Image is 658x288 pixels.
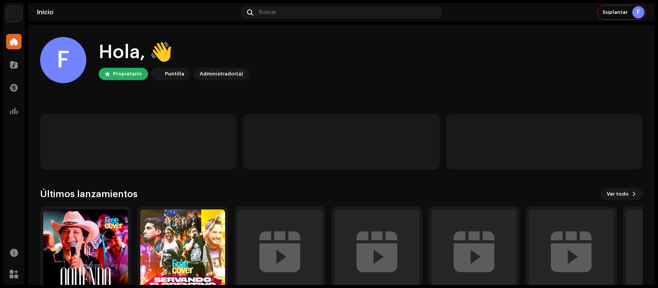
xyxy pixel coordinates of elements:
[607,186,629,202] span: Ver todo
[632,6,645,18] div: F
[37,9,238,15] div: Inicio
[165,69,184,79] div: Puntilla
[259,9,276,15] span: Buscar
[99,40,249,65] div: Hola, 👋
[200,69,243,79] div: Administrador(a)
[40,37,86,83] div: F
[153,69,162,79] img: a6437e74-8c8e-4f74-a1ce-131745af0155
[601,188,643,200] button: Ver todo
[602,9,628,15] span: Suplantar
[40,188,138,200] h3: Últimos lanzamientos
[6,6,22,22] img: a6437e74-8c8e-4f74-a1ce-131745af0155
[113,69,142,79] div: Propietario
